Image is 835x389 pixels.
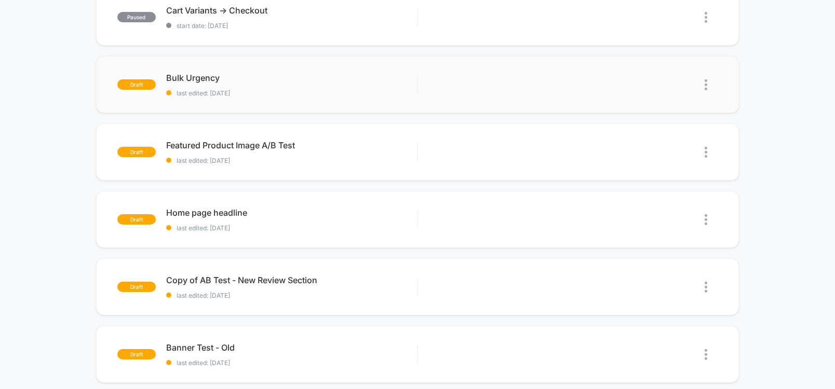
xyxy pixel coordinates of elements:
span: draft [117,79,156,90]
span: last edited: [DATE] [166,359,417,367]
span: paused [117,12,156,22]
img: close [705,147,707,158]
span: last edited: [DATE] [166,224,417,232]
span: draft [117,147,156,157]
img: close [705,214,707,225]
img: close [705,282,707,293]
img: close [705,349,707,360]
span: Featured Product Image A/B Test [166,140,417,150]
span: Home page headline [166,207,417,218]
span: Bulk Urgency [166,73,417,83]
span: draft [117,214,156,225]
span: Banner Test - Old [166,342,417,353]
span: Cart Variants -> Checkout [166,5,417,16]
span: last edited: [DATE] [166,291,417,299]
span: last edited: [DATE] [166,89,417,97]
span: Copy of AB Test - New Review Section [166,275,417,285]
img: close [705,79,707,90]
span: draft [117,349,156,359]
span: start date: [DATE] [166,22,417,30]
span: draft [117,282,156,292]
span: last edited: [DATE] [166,157,417,164]
img: close [705,12,707,23]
